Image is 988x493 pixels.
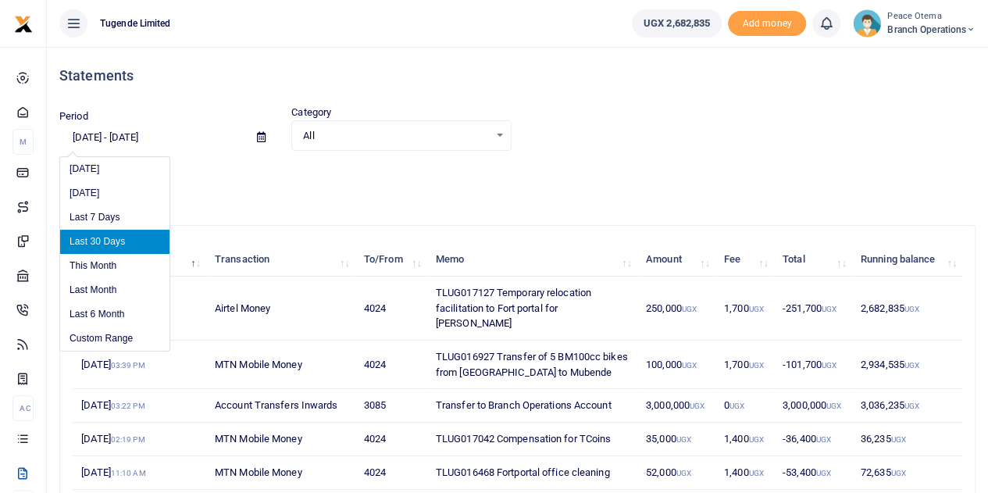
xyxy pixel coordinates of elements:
[774,341,852,389] td: -101,700
[644,16,710,31] span: UGX 2,682,835
[14,15,33,34] img: logo-small
[206,341,355,389] td: MTN Mobile Money
[890,435,905,444] small: UGX
[822,361,836,370] small: UGX
[73,389,206,423] td: [DATE]
[94,16,177,30] span: Tugende Limited
[904,361,919,370] small: UGX
[715,389,774,423] td: 0
[206,456,355,490] td: MTN Mobile Money
[774,277,852,341] td: -251,700
[60,230,169,254] li: Last 30 Days
[852,341,962,389] td: 2,934,535
[60,278,169,302] li: Last Month
[682,361,697,370] small: UGX
[853,9,881,38] img: profile-user
[206,277,355,341] td: Airtel Money
[637,423,715,456] td: 35,000
[59,67,976,84] h4: Statements
[355,389,427,423] td: 3085
[60,157,169,181] li: [DATE]
[73,423,206,456] td: [DATE]
[852,389,962,423] td: 3,036,235
[852,277,962,341] td: 2,682,835
[60,254,169,278] li: This Month
[887,10,976,23] small: Peace Otema
[206,389,355,423] td: Account Transfers Inwards
[904,402,919,410] small: UGX
[626,9,728,38] li: Wallet ballance
[728,11,806,37] span: Add money
[676,435,691,444] small: UGX
[690,402,704,410] small: UGX
[748,435,763,444] small: UGX
[822,305,836,313] small: UGX
[748,469,763,477] small: UGX
[206,243,355,277] th: Transaction: activate to sort column ascending
[852,456,962,490] td: 72,635
[59,170,976,186] p: Download
[715,423,774,456] td: 1,400
[774,423,852,456] td: -36,400
[774,389,852,423] td: 3,000,000
[59,124,244,151] input: select period
[60,327,169,351] li: Custom Range
[637,341,715,389] td: 100,000
[637,456,715,490] td: 52,000
[12,395,34,421] li: Ac
[853,9,976,38] a: profile-user Peace Otema Branch Operations
[12,129,34,155] li: M
[111,435,145,444] small: 02:19 PM
[715,341,774,389] td: 1,700
[637,243,715,277] th: Amount: activate to sort column ascending
[291,105,331,120] label: Category
[111,469,146,477] small: 11:10 AM
[427,389,637,423] td: Transfer to Branch Operations Account
[637,389,715,423] td: 3,000,000
[427,341,637,389] td: TLUG016927 Transfer of 5 BM100cc bikes from [GEOGRAPHIC_DATA] to Mubende
[637,277,715,341] td: 250,000
[355,277,427,341] td: 4024
[355,243,427,277] th: To/From: activate to sort column ascending
[682,305,697,313] small: UGX
[774,243,852,277] th: Total: activate to sort column ascending
[206,423,355,456] td: MTN Mobile Money
[60,181,169,205] li: [DATE]
[427,423,637,456] td: TLUG017042 Compensation for TCoins
[427,456,637,490] td: TLUG016468 Fortportal office cleaning
[715,243,774,277] th: Fee: activate to sort column ascending
[59,109,88,124] label: Period
[729,402,744,410] small: UGX
[748,305,763,313] small: UGX
[60,205,169,230] li: Last 7 Days
[816,469,831,477] small: UGX
[887,23,976,37] span: Branch Operations
[632,9,722,38] a: UGX 2,682,835
[355,423,427,456] td: 4024
[826,402,841,410] small: UGX
[728,16,806,28] a: Add money
[816,435,831,444] small: UGX
[748,361,763,370] small: UGX
[355,456,427,490] td: 4024
[427,277,637,341] td: TLUG017127 Temporary relocation facilitation to Fort portal for [PERSON_NAME]
[852,243,962,277] th: Running balance: activate to sort column ascending
[111,402,145,410] small: 03:22 PM
[355,341,427,389] td: 4024
[676,469,691,477] small: UGX
[427,243,637,277] th: Memo: activate to sort column ascending
[73,456,206,490] td: [DATE]
[14,17,33,29] a: logo-small logo-large logo-large
[890,469,905,477] small: UGX
[715,456,774,490] td: 1,400
[60,302,169,327] li: Last 6 Month
[111,361,145,370] small: 03:39 PM
[73,341,206,389] td: [DATE]
[303,128,488,144] span: All
[852,423,962,456] td: 36,235
[904,305,919,313] small: UGX
[715,277,774,341] td: 1,700
[774,456,852,490] td: -53,400
[728,11,806,37] li: Toup your wallet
